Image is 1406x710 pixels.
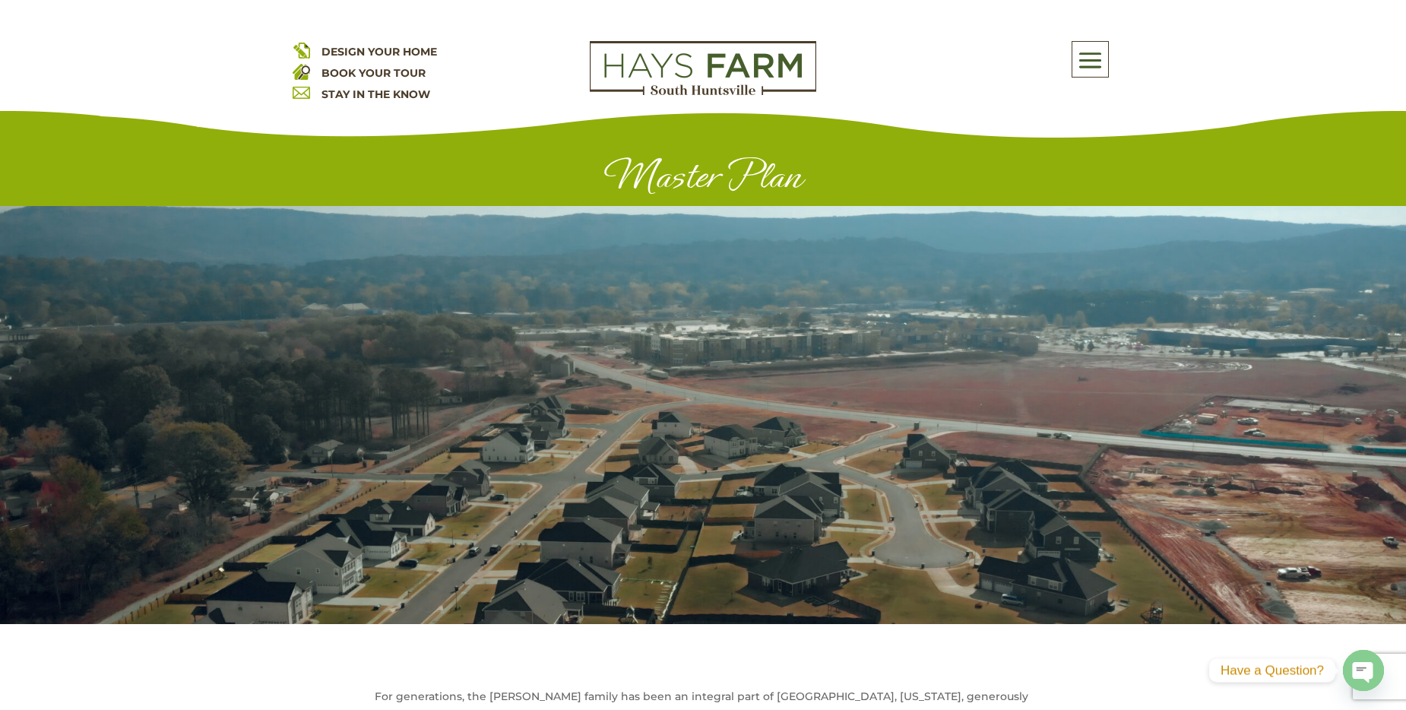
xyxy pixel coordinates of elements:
[1376,4,1398,27] span: X
[321,87,430,101] a: STAY IN THE KNOW
[38,19,1229,33] p: Rates as low as 5.75%* with our preferred lender
[1237,15,1368,37] a: Get More Details
[590,85,816,99] a: hays farm homes huntsville development
[321,66,426,80] a: BOOK YOUR TOUR
[293,154,1113,206] h1: Master Plan
[293,62,310,80] img: book your home tour
[590,41,816,96] img: Logo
